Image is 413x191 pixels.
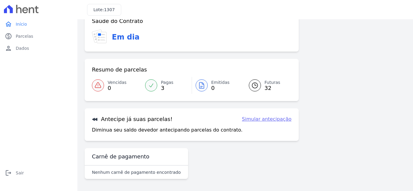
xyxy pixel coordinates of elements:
[16,170,24,176] span: Sair
[92,126,242,134] p: Diminua seu saldo devedor antecipando parcelas do contrato.
[92,116,173,123] h3: Antecipe já suas parcelas!
[92,77,141,94] a: Vencidas 0
[108,79,126,86] span: Vencidas
[5,169,12,177] i: logout
[93,7,115,13] h3: Lote:
[2,30,75,42] a: paidParcelas
[92,153,149,160] h3: Carnê de pagamento
[16,21,27,27] span: Início
[16,45,29,51] span: Dados
[16,33,33,39] span: Parcelas
[104,7,115,12] span: 1307
[2,167,75,179] a: logoutSair
[211,86,230,91] span: 0
[2,18,75,30] a: homeInício
[192,77,242,94] a: Emitidas 0
[5,21,12,28] i: home
[265,86,280,91] span: 32
[211,79,230,86] span: Emitidas
[5,45,12,52] i: person
[108,86,126,91] span: 0
[2,42,75,54] a: personDados
[161,79,173,86] span: Pagas
[242,77,291,94] a: Futuras 32
[242,116,291,123] a: Simular antecipação
[265,79,280,86] span: Futuras
[92,66,147,73] h3: Resumo de parcelas
[112,32,139,43] h3: Em dia
[92,169,181,175] p: Nenhum carnê de pagamento encontrado
[141,77,191,94] a: Pagas 3
[5,33,12,40] i: paid
[92,18,143,25] h3: Saúde do Contrato
[161,86,173,91] span: 3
